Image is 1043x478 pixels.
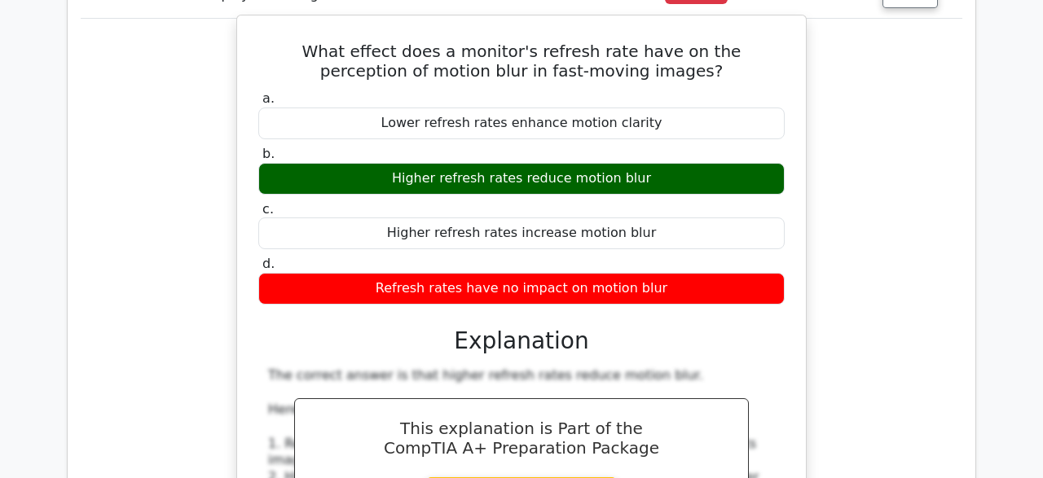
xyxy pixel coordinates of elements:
[258,107,785,139] div: Lower refresh rates enhance motion clarity
[258,273,785,305] div: Refresh rates have no impact on motion blur
[262,256,275,271] span: d.
[257,42,786,81] h5: What effect does a monitor's refresh rate have on the perception of motion blur in fast-moving im...
[268,327,775,355] h3: Explanation
[258,163,785,195] div: Higher refresh rates reduce motion blur
[258,217,785,249] div: Higher refresh rates increase motion blur
[262,146,275,161] span: b.
[262,201,274,217] span: c.
[262,90,275,106] span: a.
